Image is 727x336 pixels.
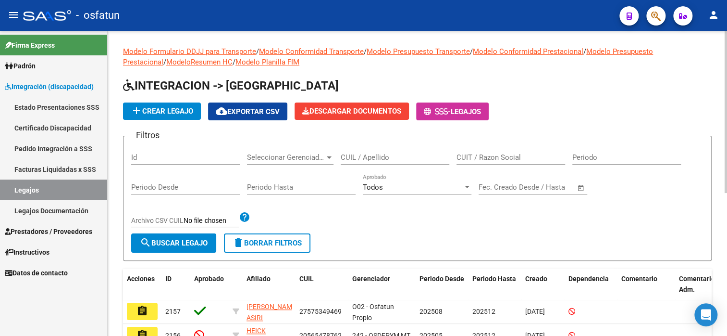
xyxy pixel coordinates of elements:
[8,9,19,21] mat-icon: menu
[239,211,250,223] mat-icon: help
[424,107,451,116] span: -
[233,239,302,247] span: Borrar Filtros
[123,269,161,300] datatable-header-cell: Acciones
[194,275,224,283] span: Aprobado
[299,308,342,315] span: 27575349469
[708,9,719,21] mat-icon: person
[140,239,208,247] span: Buscar Legajo
[5,61,36,71] span: Padrón
[166,58,233,66] a: ModeloResumen HC
[348,269,416,300] datatable-header-cell: Gerenciador
[259,47,364,56] a: Modelo Conformidad Transporte
[161,269,190,300] datatable-header-cell: ID
[479,183,510,192] input: Start date
[233,237,244,248] mat-icon: delete
[123,47,256,56] a: Modelo Formulario DDJJ para Transporte
[123,103,201,120] button: Crear Legajo
[419,308,443,315] span: 202508
[679,275,715,294] span: Comentario Adm.
[131,217,184,224] span: Archivo CSV CUIL
[140,237,151,248] mat-icon: search
[352,275,390,283] span: Gerenciador
[473,47,583,56] a: Modelo Conformidad Prestacional
[617,269,675,300] datatable-header-cell: Comentario
[568,275,609,283] span: Dependencia
[127,275,155,283] span: Acciones
[247,153,325,162] span: Seleccionar Gerenciador
[416,269,468,300] datatable-header-cell: Periodo Desde
[131,233,216,253] button: Buscar Legajo
[694,303,717,326] div: Open Intercom Messenger
[243,269,296,300] datatable-header-cell: Afiliado
[246,275,271,283] span: Afiliado
[525,308,545,315] span: [DATE]
[5,247,49,258] span: Instructivos
[190,269,229,300] datatable-header-cell: Aprobado
[472,308,495,315] span: 202512
[416,103,489,120] button: -Legajos
[5,226,92,237] span: Prestadores / Proveedores
[468,269,521,300] datatable-header-cell: Periodo Hasta
[235,58,299,66] a: Modelo Planilla FIM
[451,107,481,116] span: Legajos
[136,305,148,317] mat-icon: assignment
[76,5,120,26] span: - osfatun
[165,275,172,283] span: ID
[521,269,565,300] datatable-header-cell: Creado
[518,183,565,192] input: End date
[208,103,287,120] button: Exportar CSV
[565,269,617,300] datatable-header-cell: Dependencia
[123,79,339,92] span: INTEGRACION -> [GEOGRAPHIC_DATA]
[352,303,394,322] span: O02 - Osfatun Propio
[296,269,348,300] datatable-header-cell: CUIL
[5,268,68,278] span: Datos de contacto
[216,107,280,116] span: Exportar CSV
[621,275,657,283] span: Comentario
[131,105,142,116] mat-icon: add
[299,275,314,283] span: CUIL
[576,182,587,194] button: Open calendar
[184,217,239,225] input: Archivo CSV CUIL
[363,183,383,192] span: Todos
[5,40,55,51] span: Firma Express
[216,105,227,117] mat-icon: cloud_download
[302,107,401,116] span: Descargar Documentos
[472,275,516,283] span: Periodo Hasta
[131,129,164,142] h3: Filtros
[5,81,94,92] span: Integración (discapacidad)
[525,275,547,283] span: Creado
[419,275,464,283] span: Periodo Desde
[367,47,470,56] a: Modelo Presupuesto Transporte
[246,303,298,322] span: [PERSON_NAME] ASIRI
[295,103,409,120] button: Descargar Documentos
[165,308,181,315] span: 2157
[224,233,310,253] button: Borrar Filtros
[131,107,193,116] span: Crear Legajo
